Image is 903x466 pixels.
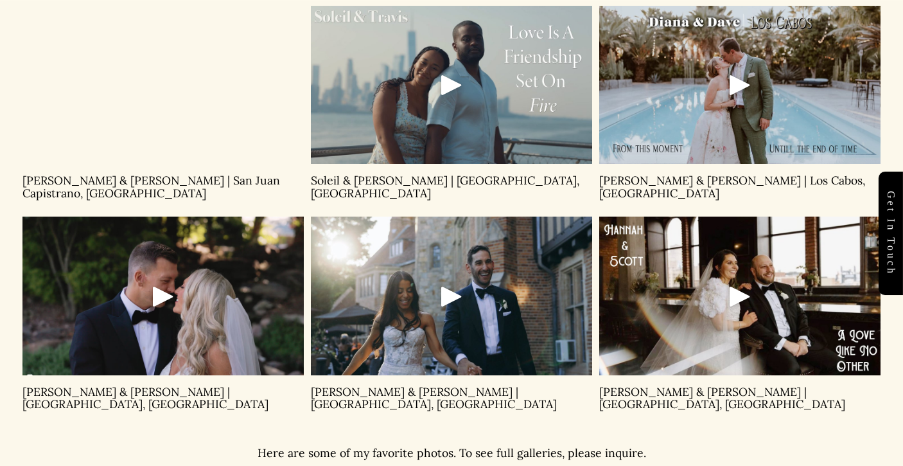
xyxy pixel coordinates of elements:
div: Play [436,69,467,100]
p: [PERSON_NAME] & [PERSON_NAME] | Los Cabos, [GEOGRAPHIC_DATA] [599,174,881,199]
iframe: Eliza & David [22,6,304,165]
a: Get in touch [879,172,903,295]
p: [PERSON_NAME] & [PERSON_NAME] | [GEOGRAPHIC_DATA], [GEOGRAPHIC_DATA] [599,386,881,411]
div: Play [724,69,755,100]
p: [PERSON_NAME] & [PERSON_NAME] | [GEOGRAPHIC_DATA], [GEOGRAPHIC_DATA] [311,386,592,411]
div: Play [436,281,467,312]
div: Play [724,281,755,312]
p: [PERSON_NAME] & [PERSON_NAME] | San Juan Capistrano, [GEOGRAPHIC_DATA] [22,174,304,199]
p: Soleil & [PERSON_NAME] | [GEOGRAPHIC_DATA], [GEOGRAPHIC_DATA] [311,174,592,199]
div: Play [148,281,179,312]
p: Here are some of my favorite photos. To see full galleries, please inquire. [203,447,701,459]
p: [PERSON_NAME] & [PERSON_NAME] | [GEOGRAPHIC_DATA], [GEOGRAPHIC_DATA] [22,386,304,411]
